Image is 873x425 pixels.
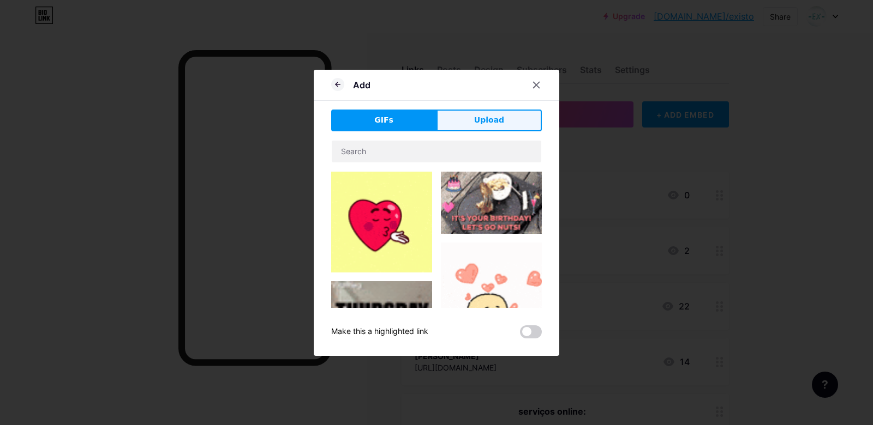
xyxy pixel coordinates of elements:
div: Add [353,78,370,92]
span: GIFs [374,114,393,126]
img: Gihpy [441,242,542,343]
button: Upload [436,110,542,131]
img: Gihpy [331,172,432,272]
img: Gihpy [441,172,542,234]
button: GIFs [331,110,436,131]
div: Make this a highlighted link [331,325,428,338]
input: Search [332,141,541,162]
span: Upload [474,114,504,126]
